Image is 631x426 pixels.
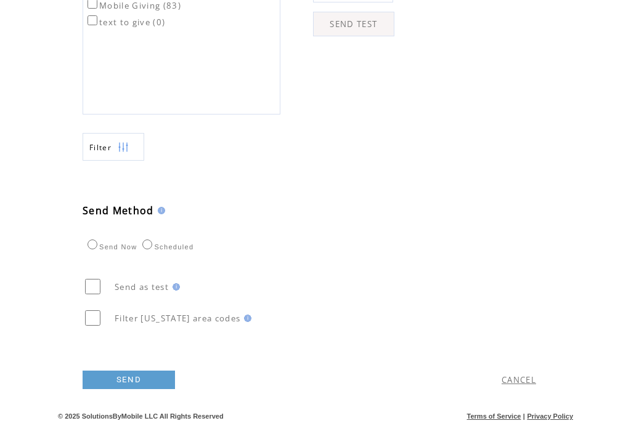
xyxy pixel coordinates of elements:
label: Scheduled [139,243,193,251]
img: help.gif [154,207,165,214]
a: Filter [83,133,144,161]
img: filters.png [118,134,129,161]
label: text to give (0) [85,17,165,28]
label: Send Now [84,243,137,251]
input: Send Now [88,239,97,249]
input: text to give (0) [88,15,97,25]
span: Send as test [115,281,169,292]
img: help.gif [240,315,251,322]
a: Terms of Service [467,412,521,420]
a: Privacy Policy [527,412,573,420]
a: SEND [83,371,175,389]
input: Scheduled [142,239,152,249]
a: CANCEL [502,374,536,385]
span: © 2025 SolutionsByMobile LLC All Rights Reserved [58,412,224,420]
img: help.gif [169,283,180,291]
span: | [523,412,525,420]
span: Send Method [83,204,154,217]
a: SEND TEST [313,12,394,36]
span: Filter [US_STATE] area codes [115,313,240,324]
span: Show filters [89,142,112,153]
